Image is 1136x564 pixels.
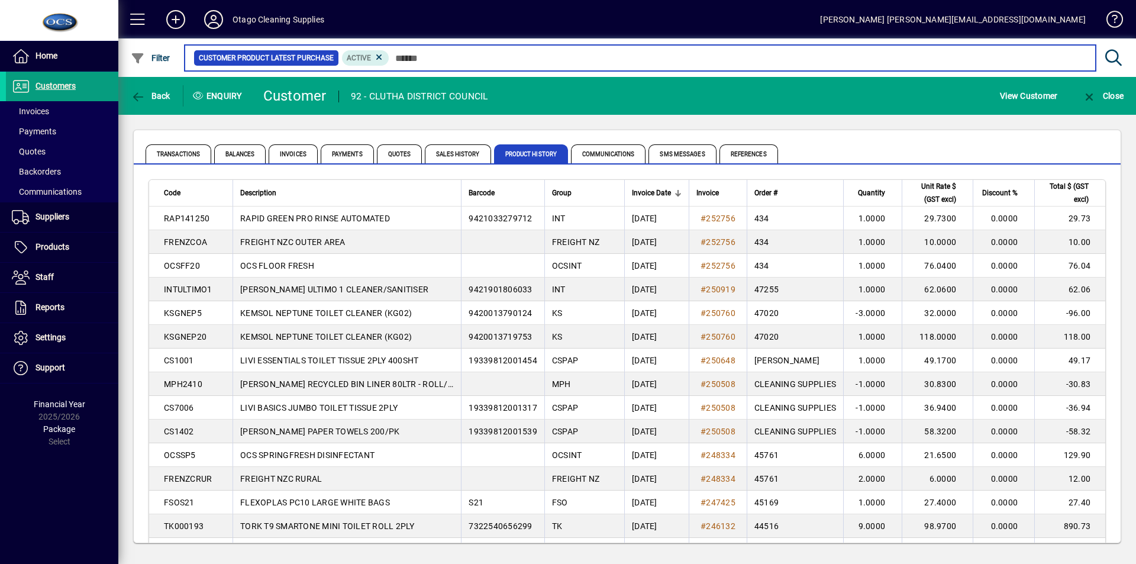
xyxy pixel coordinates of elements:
[701,332,706,341] span: #
[1034,443,1105,467] td: 129.90
[843,443,902,467] td: 6.0000
[747,325,843,349] td: 47020
[701,214,706,223] span: #
[696,186,740,199] div: Invoice
[12,107,49,116] span: Invoices
[35,212,69,221] span: Suppliers
[843,325,902,349] td: 1.0000
[696,425,740,438] a: #250508
[347,54,371,62] span: Active
[973,491,1034,514] td: 0.0000
[164,403,194,412] span: CS7006
[696,401,740,414] a: #250508
[6,141,118,162] a: Quotes
[240,450,375,460] span: OCS SPRINGFRESH DISINFECTANT
[624,372,689,396] td: [DATE]
[34,399,85,409] span: Financial Year
[696,520,740,533] a: #246132
[552,214,566,223] span: INT
[706,214,735,223] span: 252756
[624,278,689,301] td: [DATE]
[6,182,118,202] a: Communications
[240,498,390,507] span: FLEXOPLAS PC10 LARGE WHITE BAGS
[469,427,537,436] span: 19339812001539
[6,293,118,323] a: Reports
[843,230,902,254] td: 1.0000
[696,472,740,485] a: #248334
[1034,278,1105,301] td: 62.06
[701,285,706,294] span: #
[164,332,206,341] span: KSGNEP20
[624,491,689,514] td: [DATE]
[240,237,346,247] span: FREIGHT NZC OUTER AREA
[377,144,422,163] span: Quotes
[240,332,412,341] span: KEMSOL NEPTUNE TOILET CLEANER (KG02)
[706,237,735,247] span: 252756
[164,450,196,460] span: OCSSP5
[351,87,488,106] div: 92 - CLUTHA DISTRICT COUNCIL
[632,186,682,199] div: Invoice Date
[624,349,689,372] td: [DATE]
[747,514,843,538] td: 44516
[973,538,1034,562] td: 0.0000
[696,186,719,199] span: Invoice
[973,278,1034,301] td: 0.0000
[425,144,490,163] span: Sales History
[624,254,689,278] td: [DATE]
[469,285,532,294] span: 9421901806033
[240,186,276,199] span: Description
[552,261,582,270] span: OCSINT
[909,180,967,206] div: Unit Rate $ (GST excl)
[469,332,532,341] span: 9420013719753
[552,285,566,294] span: INT
[980,186,1028,199] div: Discount %
[342,50,389,66] mat-chip: Product Activation Status: Active
[747,467,843,491] td: 45761
[199,52,334,64] span: Customer Product Latest Purchase
[696,496,740,509] a: #247425
[164,261,200,270] span: OCSFF20
[997,85,1060,107] button: View Customer
[624,207,689,230] td: [DATE]
[469,186,495,199] span: Barcode
[624,514,689,538] td: [DATE]
[552,308,563,318] span: KS
[747,538,843,562] td: 44516
[183,86,254,105] div: Enquiry
[240,427,399,436] span: [PERSON_NAME] PAPER TOWELS 200/PK
[696,283,740,296] a: #250919
[1082,91,1124,101] span: Close
[902,491,973,514] td: 27.4000
[469,403,537,412] span: 19339812001317
[843,396,902,420] td: -1.0000
[128,85,173,107] button: Back
[1098,2,1121,41] a: Knowledge Base
[696,236,740,249] a: #252756
[6,263,118,292] a: Staff
[701,237,706,247] span: #
[973,396,1034,420] td: 0.0000
[164,474,212,484] span: FRENZCRUR
[973,207,1034,230] td: 0.0000
[164,427,194,436] span: CS1402
[902,420,973,443] td: 58.3200
[696,212,740,225] a: #252756
[552,356,578,365] span: CSPAP
[624,396,689,420] td: [DATE]
[624,538,689,562] td: [DATE]
[973,349,1034,372] td: 0.0000
[469,186,537,199] div: Barcode
[6,233,118,262] a: Products
[624,301,689,325] td: [DATE]
[843,491,902,514] td: 1.0000
[1034,491,1105,514] td: 27.40
[1034,538,1105,562] td: 453.60
[552,186,572,199] span: Group
[902,372,973,396] td: 30.8300
[843,420,902,443] td: -1.0000
[624,325,689,349] td: [DATE]
[706,332,735,341] span: 250760
[6,353,118,383] a: Support
[35,272,54,282] span: Staff
[6,162,118,182] a: Backorders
